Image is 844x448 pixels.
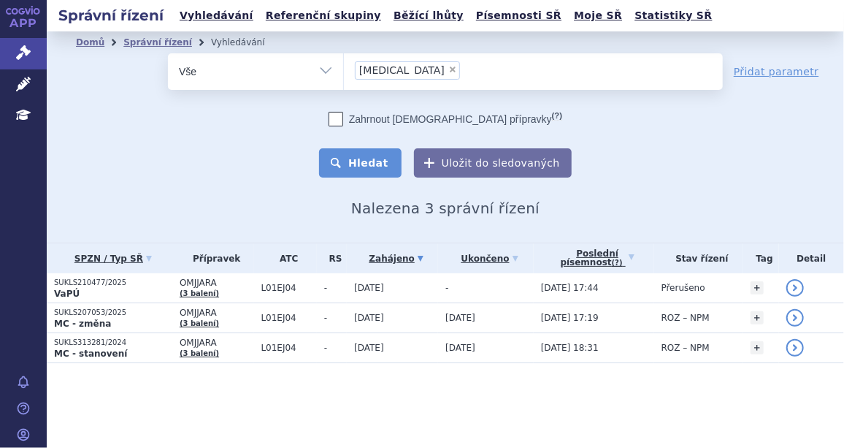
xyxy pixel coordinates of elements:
[751,341,764,354] a: +
[261,6,385,26] a: Referenční skupiny
[354,283,384,293] span: [DATE]
[779,243,844,273] th: Detail
[317,243,347,273] th: RS
[329,112,562,126] label: Zahrnout [DEMOGRAPHIC_DATA] přípravky
[472,6,566,26] a: Písemnosti SŘ
[324,343,347,353] span: -
[448,65,457,74] span: ×
[54,308,172,318] p: SUKLS207053/2025
[180,308,254,318] span: OMJJARA
[389,6,468,26] a: Běžící lhůty
[354,248,438,269] a: Zahájeno
[54,289,80,299] strong: VaPÚ
[54,248,172,269] a: SPZN / Typ SŘ
[211,31,284,53] li: Vyhledávání
[552,111,562,121] abbr: (?)
[661,313,710,323] span: ROZ – NPM
[786,309,804,327] a: detail
[180,289,219,297] a: (3 balení)
[541,243,654,273] a: Poslednípísemnost(?)
[541,313,599,323] span: [DATE] 17:19
[734,64,819,79] a: Přidat parametr
[175,6,258,26] a: Vyhledávání
[661,283,705,293] span: Přerušeno
[54,338,172,348] p: SUKLS313281/2024
[464,61,472,79] input: [MEDICAL_DATA]
[354,313,384,323] span: [DATE]
[54,349,127,359] strong: MC - stanovení
[261,343,317,353] span: L01EJ04
[612,259,623,267] abbr: (?)
[654,243,743,273] th: Stav řízení
[786,339,804,357] a: detail
[172,243,254,273] th: Přípravek
[354,343,384,353] span: [DATE]
[751,311,764,324] a: +
[414,148,572,178] button: Uložit do sledovaných
[661,343,710,353] span: ROZ – NPM
[54,278,172,288] p: SUKLS210477/2025
[180,319,219,327] a: (3 balení)
[180,349,219,357] a: (3 balení)
[324,283,347,293] span: -
[751,281,764,295] a: +
[324,313,347,323] span: -
[743,243,779,273] th: Tag
[123,37,192,48] a: Správní řízení
[254,243,317,273] th: ATC
[445,248,534,269] a: Ukončeno
[351,200,540,217] span: Nalezena 3 správní řízení
[445,313,475,323] span: [DATE]
[319,148,402,178] button: Hledat
[47,5,175,26] h2: Správní řízení
[569,6,626,26] a: Moje SŘ
[261,283,317,293] span: L01EJ04
[76,37,104,48] a: Domů
[180,338,254,348] span: OMJJARA
[541,283,599,293] span: [DATE] 17:44
[541,343,599,353] span: [DATE] 18:31
[261,313,317,323] span: L01EJ04
[180,278,254,288] span: OMJJARA
[630,6,716,26] a: Statistiky SŘ
[445,283,448,293] span: -
[54,319,111,329] strong: MC - změna
[445,343,475,353] span: [DATE]
[359,65,445,75] span: [MEDICAL_DATA]
[786,279,804,297] a: detail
